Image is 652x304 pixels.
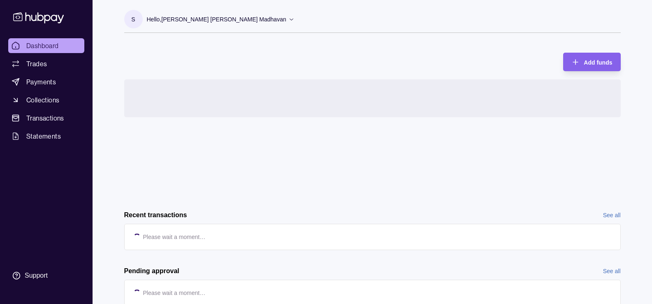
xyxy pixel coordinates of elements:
[25,271,48,280] div: Support
[8,38,84,53] a: Dashboard
[8,93,84,107] a: Collections
[8,129,84,144] a: Statements
[584,59,612,66] span: Add funds
[8,111,84,125] a: Transactions
[131,15,135,24] p: S
[26,41,59,51] span: Dashboard
[124,267,179,276] h2: Pending approval
[8,74,84,89] a: Payments
[603,267,621,276] a: See all
[8,267,84,284] a: Support
[8,56,84,71] a: Trades
[26,113,64,123] span: Transactions
[563,53,620,71] button: Add funds
[603,211,621,220] a: See all
[26,95,59,105] span: Collections
[26,131,61,141] span: Statements
[143,288,206,297] p: Please wait a moment…
[26,77,56,87] span: Payments
[147,15,286,24] p: Hello, [PERSON_NAME] [PERSON_NAME] Madhavan
[143,232,206,241] p: Please wait a moment…
[26,59,47,69] span: Trades
[124,211,187,220] h2: Recent transactions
